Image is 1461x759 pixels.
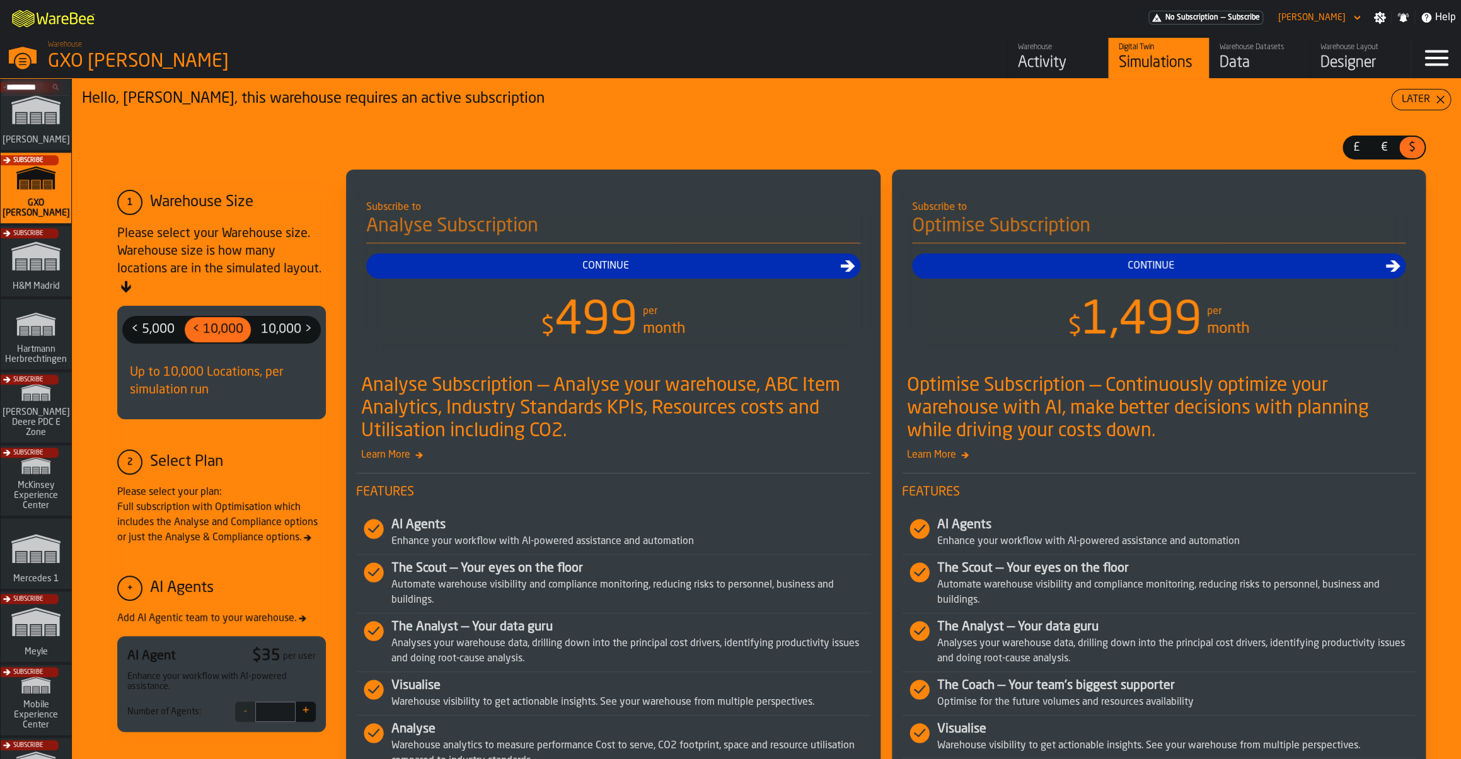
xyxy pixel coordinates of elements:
[1018,53,1098,73] div: Activity
[366,253,860,279] button: button-Continue
[1207,319,1249,339] div: month
[937,534,1416,549] div: Enhance your workflow with AI-powered assistance and automation
[117,449,142,475] div: 2
[356,448,870,463] span: Learn More
[1082,299,1202,344] span: 1,499
[185,317,251,342] div: thumb
[1221,13,1225,22] span: —
[1392,11,1414,24] label: button-toggle-Notifications
[235,702,255,722] button: -
[13,449,43,456] span: Subscribe
[1,591,71,664] a: link-to-/wh/i/a559492c-8db7-4f96-b4fe-6fc1bd76401c/simulations
[48,40,82,49] span: Warehouse
[391,721,870,738] div: Analyse
[1343,136,1370,159] label: button-switch-multi-£
[126,320,180,340] span: < 5,000
[391,695,870,710] div: Warehouse visibility to get actionable insights. See your warehouse from multiple perspectives.
[13,596,43,603] span: Subscribe
[13,230,43,237] span: Subscribe
[555,299,638,344] span: 499
[1148,11,1263,25] a: link-to-/wh/i/baca6aa3-d1fc-43c0-a604-2a1c9d5db74d/pricing/
[1209,38,1310,78] a: link-to-/wh/i/baca6aa3-d1fc-43c0-a604-2a1c9d5db74d/data
[1310,38,1411,78] a: link-to-/wh/i/baca6aa3-d1fc-43c0-a604-2a1c9d5db74d/designer
[122,354,321,409] div: Up to 10,000 Locations, per simulation run
[283,651,316,661] div: per user
[366,215,860,243] h4: Analyse Subscription
[1374,139,1394,156] span: €
[127,707,201,717] div: Number of Agents:
[1411,38,1461,78] label: button-toggle-Menu
[1,664,71,738] a: link-to-/wh/i/cb11a009-84d7-4d5a-887e-1404102f8323/simulations
[391,636,870,666] div: Analyses your warehouse data, drilling down into the principal cost drivers, identifying producti...
[937,577,1416,608] div: Automate warehouse visibility and compliance monitoring, reducing risks to personnel, business an...
[937,516,1416,534] div: AI Agents
[253,317,320,342] div: thumb
[13,669,43,676] span: Subscribe
[1,79,71,153] a: link-to-/wh/i/1653e8cc-126b-480f-9c47-e01e76aa4a88/simulations
[1320,53,1400,73] div: Designer
[643,319,685,339] div: month
[391,516,870,534] div: AI Agents
[187,320,248,340] span: < 10,000
[1220,43,1300,52] div: Warehouse Datasets
[1068,315,1082,340] span: $
[1278,13,1346,23] div: DropdownMenuValue-Sebastian Petruch Petruch
[252,646,280,666] div: $ 35
[150,452,223,472] div: Select Plan
[937,677,1416,695] div: The Coach — Your team's biggest supporter
[1402,139,1422,156] span: $
[1415,10,1461,25] label: button-toggle-Help
[1399,137,1424,158] div: thumb
[1320,43,1400,52] div: Warehouse Layout
[1207,304,1221,319] div: per
[122,316,183,344] label: button-switch-multi-< 5,000
[117,576,142,601] div: +
[11,574,61,584] span: Mercedes 1
[917,258,1386,274] div: Continue
[391,618,870,636] div: The Analyst — Your data guru
[937,560,1416,577] div: The Scout — Your eyes on the floor
[13,157,43,164] span: Subscribe
[1,518,71,591] a: link-to-/wh/i/a24a3e22-db74-4543-ba93-f633e23cdb4e/simulations
[1346,139,1366,156] span: £
[1119,53,1199,73] div: Simulations
[1344,137,1369,158] div: thumb
[361,374,870,443] div: Analyse Subscription — Analyse your warehouse, ABC Item Analytics, Industry Standards KPIs, Resou...
[13,376,43,383] span: Subscribe
[127,671,316,692] div: Enhance your workflow with AI-powered assistance.
[643,304,657,319] div: per
[117,225,326,296] div: Please select your Warehouse size. Warehouse size is how many locations are in the simulated layout.
[912,253,1406,279] button: button-Continue
[912,200,1406,215] div: Subscribe to
[117,190,142,215] div: 1
[937,721,1416,738] div: Visualise
[541,315,555,340] span: $
[1368,11,1391,24] label: button-toggle-Settings
[82,89,1391,109] div: Hello, [PERSON_NAME], this warehouse requires an active subscription
[391,577,870,608] div: Automate warehouse visibility and compliance monitoring, reducing risks to personnel, business an...
[937,636,1416,666] div: Analyses your warehouse data, drilling down into the principal cost drivers, identifying producti...
[907,374,1416,443] div: Optimise Subscription — Continuously optimize your warehouse with AI, make better decisions with ...
[296,702,316,722] button: +
[1,153,71,226] a: link-to-/wh/i/baca6aa3-d1fc-43c0-a604-2a1c9d5db74d/simulations
[937,738,1416,753] div: Warehouse visibility to get actionable insights. See your warehouse from multiple perspectives.
[1391,89,1451,110] button: button-Later
[127,647,176,665] div: AI Agent
[252,316,321,344] label: button-switch-multi-10,000 >
[124,317,182,342] div: thumb
[1397,92,1435,107] div: Later
[902,448,1416,463] span: Learn More
[391,677,870,695] div: Visualise
[1370,136,1398,159] label: button-switch-multi-€
[1371,137,1397,158] div: thumb
[3,344,69,364] span: Hartmann Herbrechtingen
[1,226,71,299] a: link-to-/wh/i/0438fb8c-4a97-4a5b-bcc6-2889b6922db0/simulations
[150,192,253,212] div: Warehouse Size
[371,258,840,274] div: Continue
[1228,13,1260,22] span: Subscribe
[13,742,43,749] span: Subscribe
[1220,53,1300,73] div: Data
[256,320,317,340] span: 10,000 >
[117,485,326,545] div: Please select your plan: Full subscription with Optimisation which includes the Analyse and Compl...
[356,484,870,501] span: Features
